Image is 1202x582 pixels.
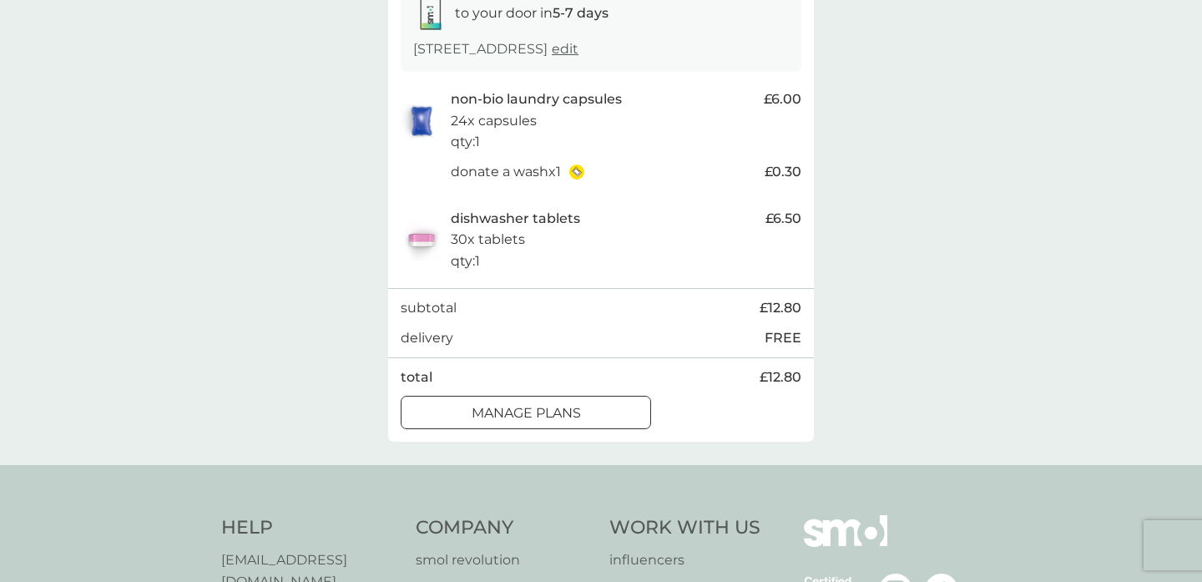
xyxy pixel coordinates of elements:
[804,515,887,572] img: smol
[401,297,457,319] p: subtotal
[401,396,651,429] button: manage plans
[451,161,561,183] p: donate a wash x 1
[401,367,432,388] p: total
[764,89,801,110] span: £6.00
[760,367,801,388] span: £12.80
[455,5,609,21] span: to your door in
[416,515,593,541] h4: Company
[609,549,760,571] a: influencers
[553,5,609,21] strong: 5-7 days
[451,229,525,251] p: 30x tablets
[416,549,593,571] a: smol revolution
[765,327,801,349] p: FREE
[451,208,580,230] p: dishwasher tablets
[451,110,537,132] p: 24x capsules
[472,402,581,424] p: manage plans
[760,297,801,319] span: £12.80
[221,515,399,541] h4: Help
[451,251,480,272] p: qty : 1
[609,515,760,541] h4: Work With Us
[552,41,578,57] a: edit
[401,327,453,349] p: delivery
[765,208,801,230] span: £6.50
[765,161,801,183] span: £0.30
[451,89,622,110] p: non-bio laundry capsules
[413,38,578,60] p: [STREET_ADDRESS]
[451,131,480,153] p: qty : 1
